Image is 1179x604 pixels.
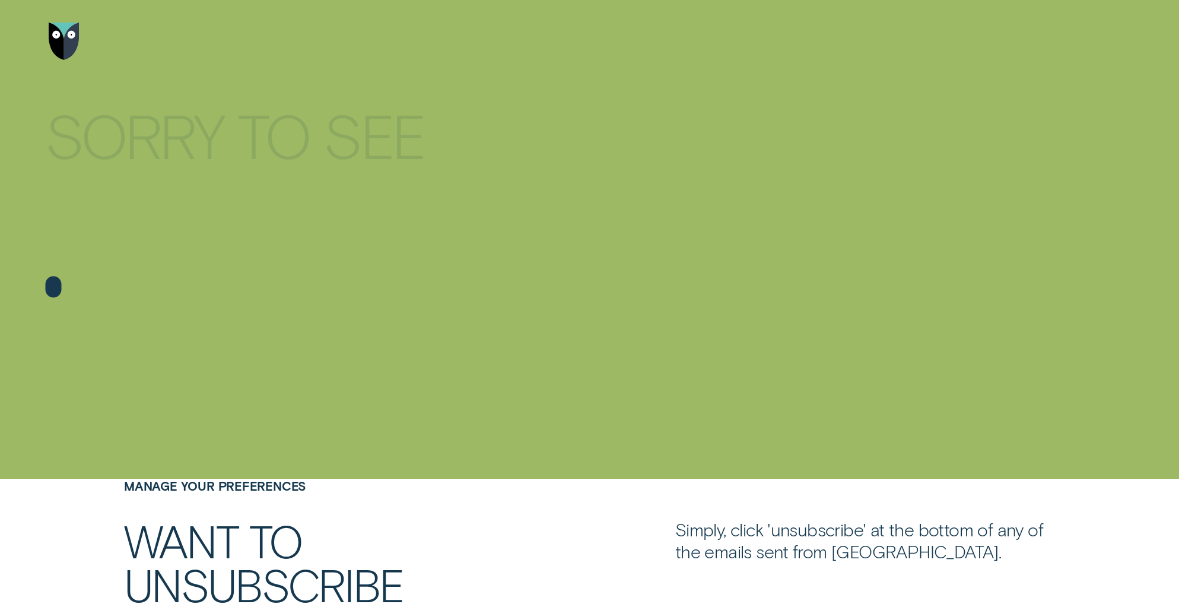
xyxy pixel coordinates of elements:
h4: Sorry to see you go [45,82,424,198]
div: to [237,106,309,164]
h4: Manage your preferences [117,479,432,493]
div: Simply, click 'unsubscribe' at the bottom of any of the emails sent from [GEOGRAPHIC_DATA]. [668,519,1062,563]
div: Sorry [45,106,223,164]
div: see [323,106,424,164]
img: Wisr [49,23,80,59]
